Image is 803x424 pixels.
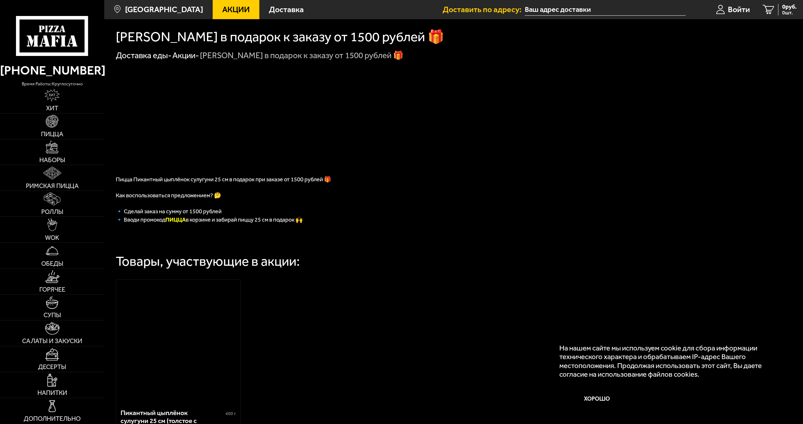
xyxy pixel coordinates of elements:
span: Роллы [41,209,63,215]
span: 0 шт. [782,10,797,15]
span: Горячее [39,287,65,293]
div: [PERSON_NAME] в подарок к заказу от 1500 рублей 🎁 [200,50,404,61]
span: Как воспользоваться предложением? 🤔 [116,192,221,199]
p: На нашем сайте мы используем cookie для сбора информации технического характера и обрабатываем IP... [559,344,780,378]
span: Войти [728,5,750,13]
span: Салаты и закуски [22,338,82,344]
span: Обеды [41,261,63,267]
span: Супы [43,312,61,318]
span: 400 г [225,411,236,416]
span: Римская пицца [26,183,79,189]
span: Пицца Пикантный цыплёнок сулугуни 25 см в подарок при заказе от 1500 рублей 🎁 [116,176,331,183]
h1: [PERSON_NAME] в подарок к заказу от 1500 рублей 🎁 [116,30,444,44]
span: Доставка [269,5,304,13]
span: WOK [45,235,59,241]
span: Десерты [38,364,66,370]
b: ПИЦЦА [165,216,186,223]
span: Акции [222,5,250,13]
span: 0 руб. [782,4,797,10]
a: Акции- [172,51,199,60]
span: [GEOGRAPHIC_DATA] [125,5,203,13]
span: Напитки [37,390,67,396]
span: 🔹 Вводи промокод в корзине и забирай пиццу 25 см в подарок 🙌 [116,216,303,223]
div: Товары, участвующие в акции: [116,255,300,268]
span: Доставить по адресу: [443,5,525,13]
a: Доставка еды- [116,51,171,60]
span: 🔹 Сделай заказ на сумму от 1500 рублей [116,208,222,215]
a: Пикантный цыплёнок сулугуни 25 см (толстое с сыром) [116,280,240,402]
button: Хорошо [559,387,634,412]
span: Пицца [41,131,63,137]
span: Дополнительно [24,416,81,422]
input: Ваш адрес доставки [525,4,685,16]
span: Наборы [39,157,65,163]
span: Хит [46,105,58,112]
